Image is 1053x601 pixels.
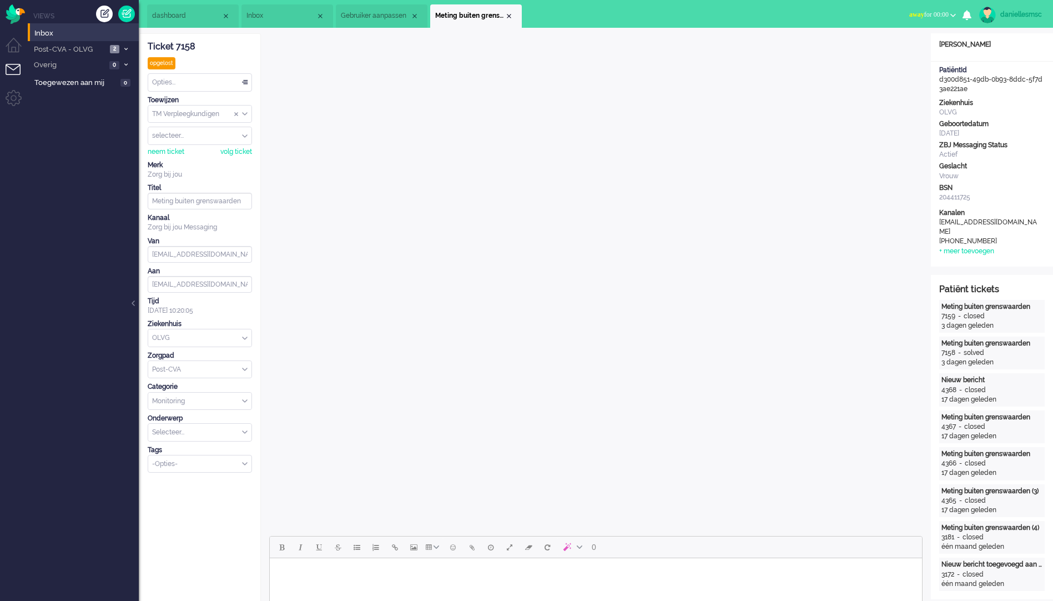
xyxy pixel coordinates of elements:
[148,223,252,232] div: Zorg bij jou Messaging
[941,422,956,432] div: 4367
[939,108,1045,117] div: OLVG
[954,570,963,579] div: -
[366,538,385,557] button: Numbered list
[941,413,1042,422] div: Meting buiten grenswaarden
[941,302,1042,312] div: Meting buiten grenswaarden
[941,312,955,321] div: 7159
[148,213,252,223] div: Kanaal
[941,579,1042,589] div: één maand geleden
[939,66,1045,75] div: PatiëntId
[272,538,291,557] button: Bold
[939,283,1045,296] div: Patiënt tickets
[316,12,325,21] div: Close tab
[500,538,519,557] button: Fullscreen
[148,445,252,455] div: Tags
[148,183,252,193] div: Titel
[32,76,139,88] a: Toegewezen aan mij 0
[587,538,601,557] button: 0
[34,28,139,39] span: Inbox
[246,11,316,21] span: Inbox
[32,27,139,39] a: Inbox
[519,538,538,557] button: Clear formatting
[148,105,252,123] div: Assign Group
[592,543,596,552] span: 0
[538,538,557,557] button: Reset content
[1000,9,1042,20] div: daniellesmsc
[979,7,996,23] img: avatar
[941,570,954,579] div: 3172
[903,7,963,23] button: awayfor 00:00
[939,141,1045,150] div: ZBJ Messaging Status
[148,414,252,423] div: Onderwerp
[977,7,1042,23] a: daniellesmsc
[931,40,1053,49] div: [PERSON_NAME]
[963,570,984,579] div: closed
[939,172,1045,181] div: Vrouw
[939,237,1039,246] div: [PHONE_NUMBER]
[32,44,107,55] span: Post-CVA - OLVG
[385,538,404,557] button: Insert/edit link
[964,422,985,432] div: closed
[955,348,964,358] div: -
[347,538,366,557] button: Bullet list
[147,4,239,28] li: Dashboard
[956,385,965,395] div: -
[941,395,1042,404] div: 17 dagen geleden
[221,12,230,21] div: Close tab
[6,7,25,16] a: Omnidesk
[964,348,984,358] div: solved
[435,11,505,21] span: Meting buiten grenswaarden
[941,496,956,505] div: 4365
[6,64,31,89] li: Tickets menu
[109,61,119,69] span: 0
[965,496,986,505] div: closed
[956,496,965,505] div: -
[941,432,1042,441] div: 17 dagen geleden
[939,208,1045,218] div: Kanalen
[955,312,964,321] div: -
[148,267,252,276] div: Aan
[941,449,1042,459] div: Meting buiten grenswaarden
[148,57,175,69] div: opgelost
[32,60,106,71] span: Overig
[6,4,25,24] img: flow_omnibird.svg
[148,147,184,157] div: neem ticket
[310,538,329,557] button: Underline
[964,312,985,321] div: closed
[341,11,410,21] span: Gebruiker aanpassen
[939,98,1045,108] div: Ziekenhuis
[557,538,587,557] button: AI
[941,358,1042,367] div: 3 dagen geleden
[939,119,1045,129] div: Geboortedatum
[33,11,139,21] li: Views
[148,382,252,392] div: Categorie
[329,538,347,557] button: Strikethrough
[939,162,1045,171] div: Geslacht
[148,351,252,360] div: Zorgpad
[6,90,31,115] li: Admin menu
[118,6,135,22] a: Quick Ticket
[941,385,956,395] div: 4368
[505,12,513,21] div: Close tab
[909,11,949,18] span: for 00:00
[941,339,1042,348] div: Meting buiten grenswaarden
[148,127,252,145] div: Assign User
[941,542,1042,552] div: één maand geleden
[220,147,252,157] div: volg ticket
[941,375,1042,385] div: Nieuw bericht
[148,319,252,329] div: Ziekenhuis
[148,161,252,170] div: Merk
[481,538,500,557] button: Delay message
[404,538,423,557] button: Insert/edit image
[941,560,1042,569] div: Nieuw bericht toegevoegd aan gesprek
[444,538,462,557] button: Emoticons
[954,533,963,542] div: -
[152,11,221,21] span: dashboard
[148,96,252,105] div: Toewijzen
[931,66,1053,94] div: d300d851-49db-0b93-8ddc-5f7d3ae221ae
[956,459,965,468] div: -
[941,468,1042,478] div: 17 dagen geleden
[34,78,117,88] span: Toegewezen aan mij
[941,523,1042,533] div: Meting buiten grenswaarden (4)
[336,4,427,28] li: user52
